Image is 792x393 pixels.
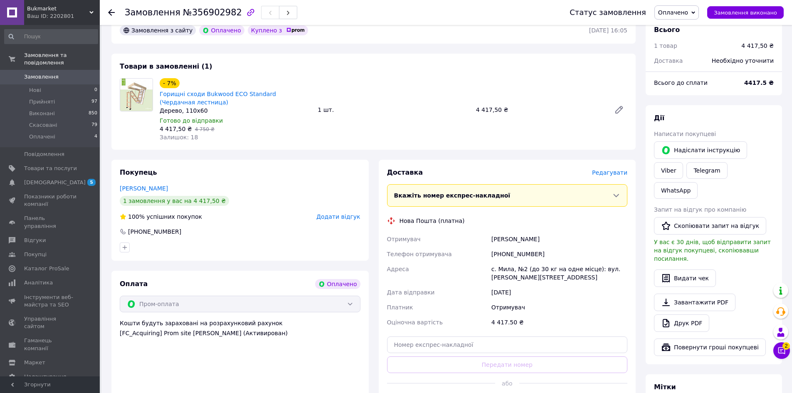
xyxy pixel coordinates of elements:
span: Замовлення [24,73,59,81]
span: Каталог ProSale [24,265,69,272]
span: Замовлення виконано [714,10,777,16]
a: [PERSON_NAME] [120,185,168,192]
div: [PERSON_NAME] [490,232,629,247]
span: Маркет [24,359,45,366]
span: Доставка [654,57,683,64]
span: 5 [87,179,96,186]
span: Телефон отримувача [387,251,452,257]
div: успішних покупок [120,213,202,221]
span: Написати покупцеві [654,131,716,137]
span: Вкажіть номер експрес-накладної [394,192,511,199]
span: Оплачені [29,133,55,141]
span: Всього до сплати [654,79,708,86]
span: Прийняті [29,98,55,106]
div: Куплено з [248,25,308,35]
span: Дата відправки [387,289,435,296]
span: 4 750 ₴ [195,126,215,132]
span: Повідомлення [24,151,64,158]
span: Панель управління [24,215,77,230]
div: Повернутися назад [108,8,115,17]
span: Доставка [387,168,423,176]
button: Скопіювати запит на відгук [654,217,766,235]
div: 4 417.50 ₴ [490,315,629,330]
button: Надіслати інструкцію [654,141,747,159]
span: Нові [29,87,41,94]
span: Запит на відгук про компанію [654,206,746,213]
span: №356902982 [183,7,242,17]
span: або [495,379,519,388]
input: Номер експрес-накладної [387,336,628,353]
span: Інструменти веб-майстра та SEO [24,294,77,309]
img: prom [286,28,305,33]
div: [PHONE_NUMBER] [127,227,182,236]
span: 1 товар [654,42,677,49]
button: Чат з покупцем2 [773,342,790,359]
span: Мітки [654,383,676,391]
div: Оплачено [315,279,360,289]
span: Залишок: 18 [160,134,198,141]
span: Аналітика [24,279,53,287]
span: Оціночна вартість [387,319,443,326]
div: Ваш ID: 2202801 [27,12,100,20]
div: Дерево, 110x60 [160,106,311,115]
span: Всього [654,26,680,34]
a: WhatsApp [654,182,698,199]
button: Повернути гроші покупцеві [654,339,766,356]
div: Замовлення з сайту [120,25,196,35]
span: Товари в замовленні (1) [120,62,212,70]
button: Видати чек [654,269,716,287]
span: 4 417,50 ₴ [160,126,192,132]
span: Налаштування [24,373,67,381]
time: [DATE] 16:05 [589,27,627,34]
a: Горищні сходи Bukwood ECO Standard (Чердачная лестница) [160,91,276,106]
span: Показники роботи компанії [24,193,77,208]
span: Адреса [387,266,409,272]
div: [DATE] [490,285,629,300]
span: Дії [654,114,664,122]
span: 100% [128,213,145,220]
div: Необхідно уточнити [707,52,779,70]
span: 850 [89,110,97,117]
span: Товари та послуги [24,165,77,172]
span: У вас є 30 днів, щоб відправити запит на відгук покупцеві, скопіювавши посилання. [654,239,771,262]
span: Відгуки [24,237,46,244]
span: Bukmarket [27,5,89,12]
span: 79 [91,121,97,129]
span: Редагувати [592,169,627,176]
span: Виконані [29,110,55,117]
div: Отримувач [490,300,629,315]
span: 2 [782,342,790,350]
span: Платник [387,304,413,311]
span: Додати відгук [316,213,360,220]
span: Готово до відправки [160,117,223,124]
div: [PHONE_NUMBER] [490,247,629,262]
a: Telegram [686,162,727,179]
span: 97 [91,98,97,106]
div: Нова Пошта (платна) [397,217,467,225]
a: Завантажити PDF [654,294,735,311]
span: 4 [94,133,97,141]
span: Покупець [120,168,157,176]
div: 4 417,50 ₴ [473,104,607,116]
div: 1 замовлення у вас на 4 417,50 ₴ [120,196,229,206]
a: Друк PDF [654,314,709,332]
div: Статус замовлення [570,8,646,17]
img: Горищні сходи Bukwood ECO Standard (Чердачная лестница) [120,79,153,111]
div: - 7% [160,78,180,88]
div: 1 шт. [314,104,472,116]
span: Скасовані [29,121,57,129]
span: Замовлення [125,7,180,17]
div: 4 417,50 ₴ [741,42,774,50]
span: Гаманець компанії [24,337,77,352]
div: с. Мила, №2 (до 30 кг на одне місце): вул. [PERSON_NAME][STREET_ADDRESS] [490,262,629,285]
span: Управління сайтом [24,315,77,330]
span: Оплачено [658,9,688,16]
button: Замовлення виконано [707,6,784,19]
span: 0 [94,87,97,94]
span: Оплата [120,280,148,288]
a: Редагувати [611,101,627,118]
a: Viber [654,162,683,179]
div: [FC_Acquiring] Prom site [PERSON_NAME] (Активирован) [120,329,360,337]
span: Замовлення та повідомлення [24,52,100,67]
div: Кошти будуть зараховані на розрахунковий рахунок [120,319,360,337]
